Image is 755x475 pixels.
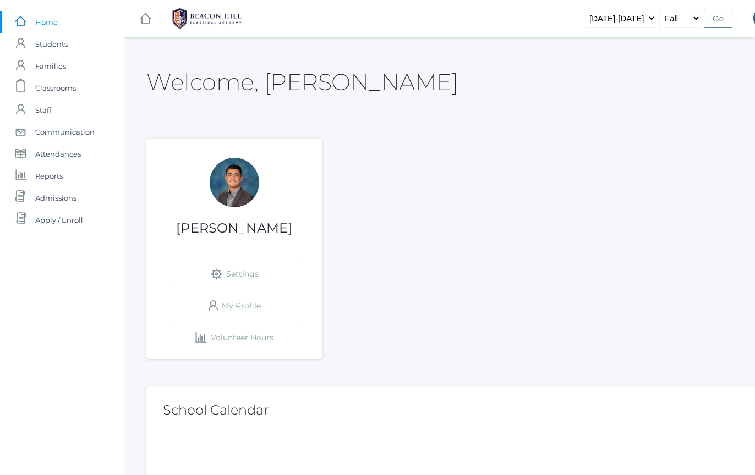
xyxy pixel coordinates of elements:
span: Reports [35,165,63,187]
a: Settings [168,258,300,290]
input: Go [704,9,732,28]
span: Classrooms [35,77,76,99]
span: Admissions [35,187,76,209]
img: BHCALogos-05-308ed15e86a5a0abce9b8dd61676a3503ac9727e845dece92d48e8588c001991.png [166,5,248,32]
span: Staff [35,99,51,121]
h2: School Calendar [163,403,746,417]
span: Home [35,11,58,33]
h1: [PERSON_NAME] [146,221,322,235]
span: Apply / Enroll [35,209,83,231]
span: Attendances [35,143,81,165]
div: Lucas Vieira [210,158,259,207]
h2: Welcome, [PERSON_NAME] [146,69,458,95]
span: Students [35,33,68,55]
span: Families [35,55,66,77]
a: My Profile [168,290,300,322]
a: Volunteer Hours [168,322,300,354]
span: Communication [35,121,95,143]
